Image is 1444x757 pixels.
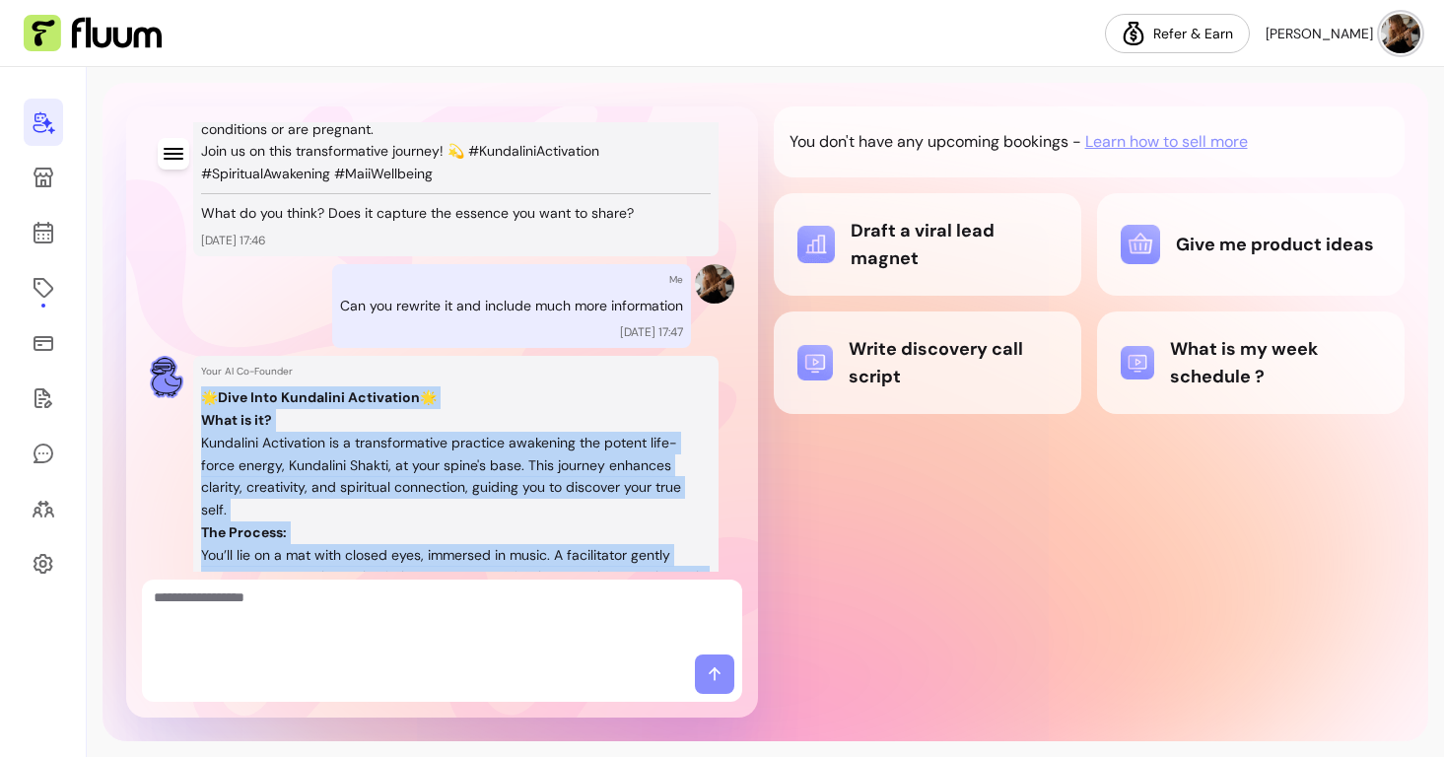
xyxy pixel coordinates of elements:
p: 🌟 🌟 [201,386,711,409]
p: [DATE] 17:47 [620,324,683,340]
a: My Messages [24,430,63,477]
img: Draft a viral lead magnet [797,226,835,263]
div: Draft a viral lead magnet [797,217,1058,272]
img: avatar [1381,14,1420,53]
strong: What is it? [201,411,272,429]
p: [DATE] 17:46 [201,233,711,248]
a: Forms [24,375,63,422]
textarea: Ask me anything... [154,587,730,647]
p: What do you think? Does it capture the essence you want to share? [201,202,711,225]
a: Offerings [24,264,63,311]
p: You don't have any upcoming bookings - [790,130,1081,154]
a: Settings [24,540,63,587]
div: Write discovery call script [797,335,1058,390]
p: Your AI Co-Founder [201,364,711,378]
p: Me [669,272,683,287]
strong: Dive Into Kundalini Activation [218,388,420,406]
span: Learn how to sell more [1085,130,1248,154]
img: Provider image [695,264,734,304]
strong: The Process: [201,523,287,541]
p: Can you rewrite it and include much more information [340,295,683,317]
img: What is my week schedule ? [1121,346,1154,379]
a: Storefront [24,154,63,201]
img: Give me product ideas [1121,225,1160,264]
div: Give me product ideas [1121,225,1381,264]
img: AI Co-Founder avatar [150,356,183,398]
a: Refer & Earn [1105,14,1250,53]
a: Sales [24,319,63,367]
a: Home [24,99,63,146]
a: Clients [24,485,63,532]
a: Calendar [24,209,63,256]
p: Kundalini Activation is a transformative practice awakening the potent life-force energy, Kundali... [201,409,711,521]
div: What is my week schedule ? [1121,335,1381,390]
button: avatar[PERSON_NAME] [1266,14,1420,53]
span: [PERSON_NAME] [1266,24,1373,43]
img: Fluum Logo [24,15,162,52]
p: You’ll lie on a mat with closed eyes, immersed in music. A facilitator gently touches energy poin... [201,521,711,611]
img: Write discovery call script [797,345,833,380]
p: Join us on this transformative journey! 💫 #KundaliniActivation #SpiritualAwakening #MaiiWellbeing [201,140,711,185]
